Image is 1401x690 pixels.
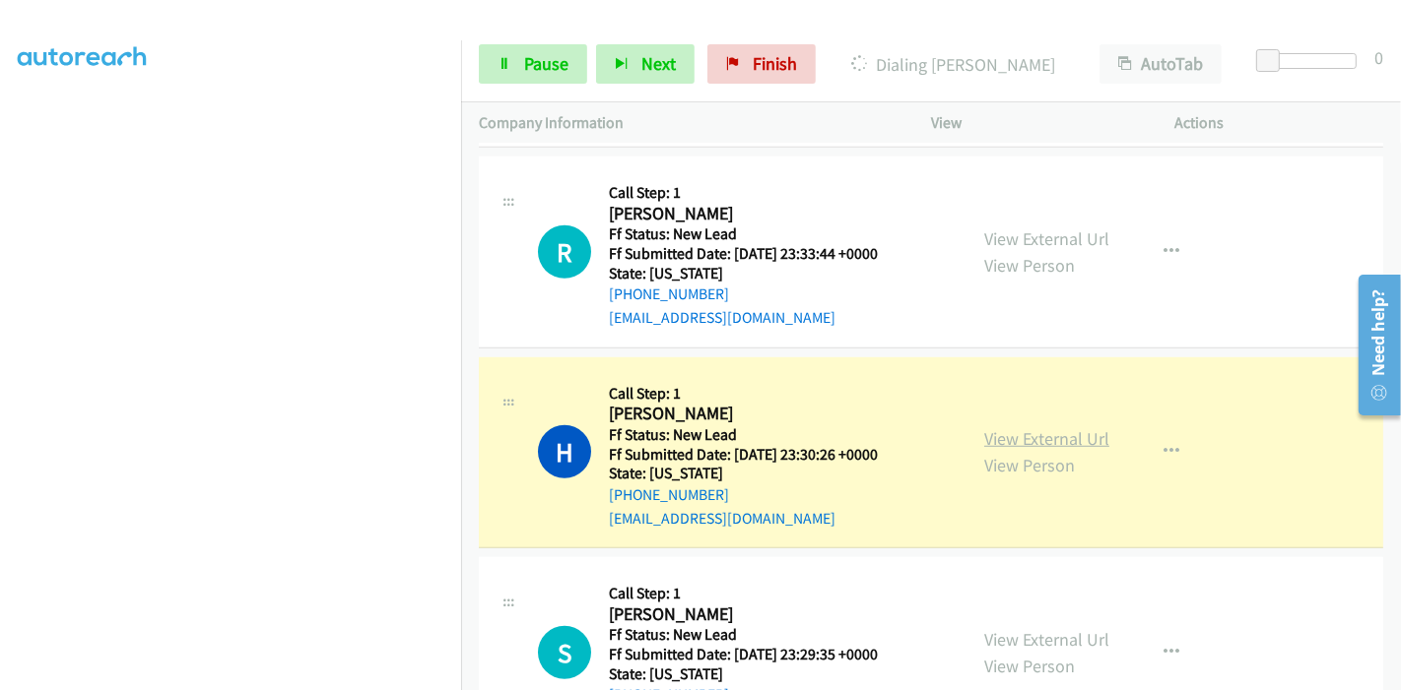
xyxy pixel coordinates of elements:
button: AutoTab [1100,44,1222,84]
h5: Ff Status: New Lead [609,224,902,244]
a: [PHONE_NUMBER] [609,284,729,303]
span: Finish [753,52,797,75]
a: [EMAIL_ADDRESS][DOMAIN_NAME] [609,308,835,327]
h2: [PERSON_NAME] [609,203,902,225]
div: 0 [1374,44,1383,71]
h5: State: [US_STATE] [609,464,902,483]
a: View Person [984,655,1075,677]
h5: Ff Submitted Date: [DATE] 23:33:44 +0000 [609,244,902,264]
h5: State: [US_STATE] [609,664,902,684]
a: View External Url [984,227,1109,250]
span: Pause [524,52,568,75]
h1: R [538,225,591,279]
a: View External Url [984,427,1109,450]
a: [EMAIL_ADDRESS][DOMAIN_NAME] [609,509,835,528]
h5: Call Step: 1 [609,584,902,603]
p: Dialing [PERSON_NAME] [842,51,1064,78]
h5: Call Step: 1 [609,183,902,203]
a: Finish [707,44,816,84]
a: View Person [984,254,1075,277]
h5: Ff Submitted Date: [DATE] 23:29:35 +0000 [609,645,902,664]
h2: [PERSON_NAME] [609,603,902,626]
h5: Ff Status: New Lead [609,425,902,445]
div: Delay between calls (in seconds) [1266,53,1357,69]
p: Actions [1175,111,1384,135]
h5: Ff Status: New Lead [609,625,902,645]
h2: [PERSON_NAME] [609,403,902,425]
div: The call is yet to be attempted [538,626,591,679]
p: View [931,111,1140,135]
a: [PHONE_NUMBER] [609,485,729,504]
span: Next [641,52,676,75]
button: Next [596,44,695,84]
h5: Ff Submitted Date: [DATE] 23:30:26 +0000 [609,445,902,465]
a: View Person [984,454,1075,476]
h5: Call Step: 1 [609,384,902,404]
h1: H [538,425,591,478]
div: The call is yet to be attempted [538,225,591,279]
iframe: Resource Center [1345,267,1401,423]
h1: S [538,626,591,679]
a: View External Url [984,628,1109,651]
a: Pause [479,44,587,84]
p: Company Information [479,111,896,135]
h5: State: [US_STATE] [609,264,902,283]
